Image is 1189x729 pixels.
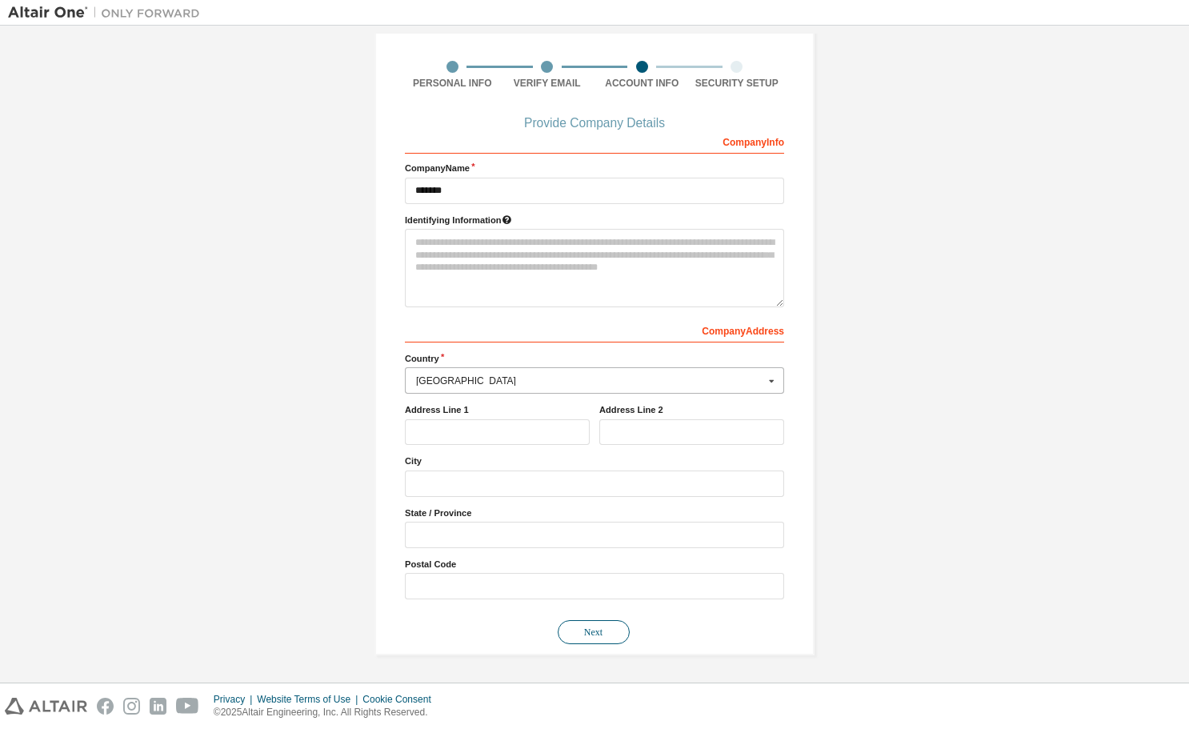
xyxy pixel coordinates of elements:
label: Postal Code [405,558,784,571]
div: Company Info [405,128,784,154]
img: instagram.svg [123,698,140,715]
div: Company Address [405,317,784,342]
button: Next [558,620,630,644]
label: City [405,455,784,467]
div: Personal Info [405,77,500,90]
label: Please provide any information that will help our support team identify your company. Email and n... [405,214,784,226]
div: [GEOGRAPHIC_DATA] [416,376,764,386]
label: Address Line 1 [405,403,590,416]
div: Website Terms of Use [257,693,362,706]
label: Address Line 2 [599,403,784,416]
div: Account Info [594,77,690,90]
img: Altair One [8,5,208,21]
label: Company Name [405,162,784,174]
img: altair_logo.svg [5,698,87,715]
div: Cookie Consent [362,693,440,706]
p: © 2025 Altair Engineering, Inc. All Rights Reserved. [214,706,441,719]
div: Provide Company Details [405,118,784,128]
label: Country [405,352,784,365]
img: youtube.svg [176,698,199,715]
div: Security Setup [690,77,785,90]
div: Privacy [214,693,257,706]
label: State / Province [405,507,784,519]
img: facebook.svg [97,698,114,715]
div: Verify Email [500,77,595,90]
img: linkedin.svg [150,698,166,715]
